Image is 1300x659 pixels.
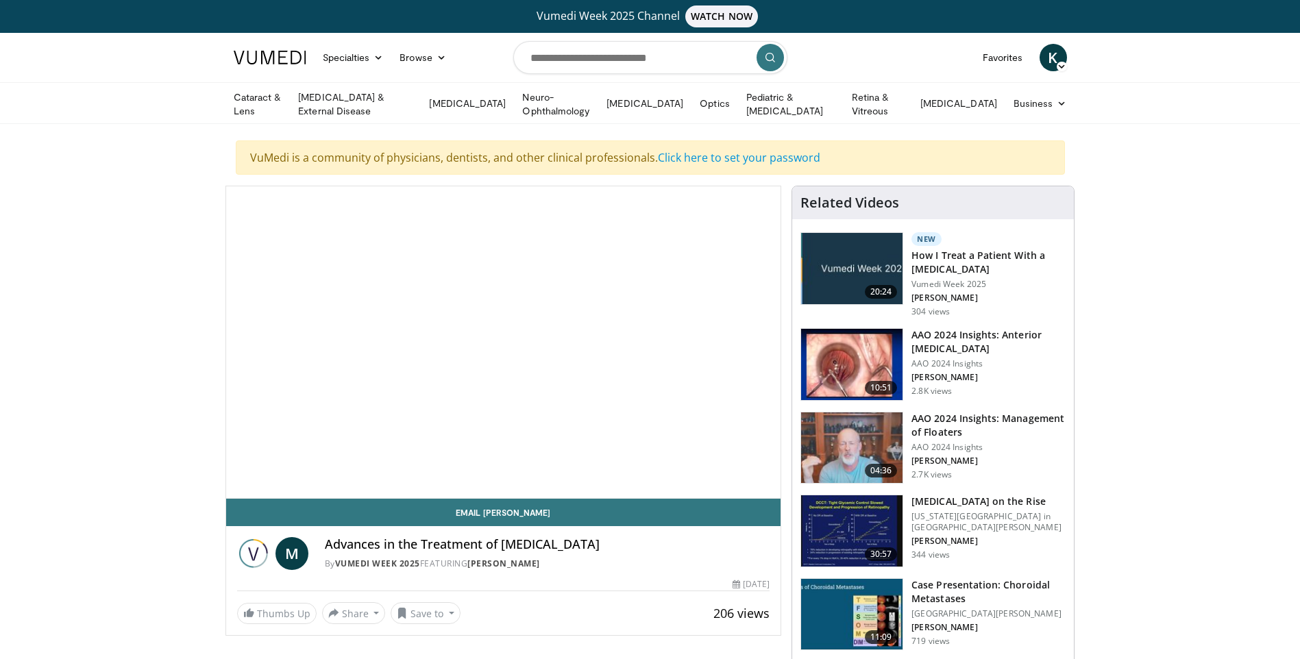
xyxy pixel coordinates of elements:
img: Vumedi Week 2025 [237,537,270,570]
h3: AAO 2024 Insights: Anterior [MEDICAL_DATA] [911,328,1066,356]
span: 11:09 [865,630,898,644]
p: [PERSON_NAME] [911,293,1066,303]
a: Retina & Vitreous [844,90,912,118]
a: Optics [691,90,737,117]
button: Share [322,602,386,624]
div: By FEATURING [325,558,770,570]
span: 206 views [713,605,770,621]
span: 20:24 [865,285,898,299]
a: 04:36 AAO 2024 Insights: Management of Floaters AAO 2024 Insights [PERSON_NAME] 2.7K views [800,412,1066,484]
a: 11:09 Case Presentation: Choroidal Metastases [GEOGRAPHIC_DATA][PERSON_NAME] [PERSON_NAME] 719 views [800,578,1066,651]
img: fd942f01-32bb-45af-b226-b96b538a46e6.150x105_q85_crop-smart_upscale.jpg [801,329,903,400]
span: WATCH NOW [685,5,758,27]
a: Cataract & Lens [225,90,291,118]
a: 20:24 New How I Treat a Patient With a [MEDICAL_DATA] Vumedi Week 2025 [PERSON_NAME] 304 views [800,232,1066,317]
span: 04:36 [865,464,898,477]
h4: Advances in the Treatment of [MEDICAL_DATA] [325,537,770,552]
p: [US_STATE][GEOGRAPHIC_DATA] in [GEOGRAPHIC_DATA][PERSON_NAME] [911,511,1066,533]
p: [PERSON_NAME] [911,372,1066,383]
a: [MEDICAL_DATA] [912,90,1005,117]
p: 344 views [911,549,950,560]
p: 719 views [911,636,950,647]
span: 30:57 [865,547,898,561]
p: 2.8K views [911,386,952,397]
video-js: Video Player [226,186,781,499]
a: 10:51 AAO 2024 Insights: Anterior [MEDICAL_DATA] AAO 2024 Insights [PERSON_NAME] 2.8K views [800,328,1066,401]
a: Favorites [974,44,1031,71]
input: Search topics, interventions [513,41,787,74]
a: [MEDICAL_DATA] [421,90,514,117]
img: 9cedd946-ce28-4f52-ae10-6f6d7f6f31c7.150x105_q85_crop-smart_upscale.jpg [801,579,903,650]
div: VuMedi is a community of physicians, dentists, and other clinical professionals. [236,140,1065,175]
h3: [MEDICAL_DATA] on the Rise [911,495,1066,508]
a: [MEDICAL_DATA] & External Disease [290,90,421,118]
p: New [911,232,942,246]
button: Save to [391,602,461,624]
a: Neuro-Ophthalmology [514,90,598,118]
h3: Case Presentation: Choroidal Metastases [911,578,1066,606]
p: [GEOGRAPHIC_DATA][PERSON_NAME] [911,608,1066,619]
p: [PERSON_NAME] [911,622,1066,633]
div: [DATE] [733,578,770,590]
p: 2.7K views [911,469,952,480]
a: Thumbs Up [237,603,317,624]
h3: AAO 2024 Insights: Management of Floaters [911,412,1066,439]
p: [PERSON_NAME] [911,456,1066,467]
a: [PERSON_NAME] [467,558,540,569]
a: Business [1005,90,1075,117]
a: Vumedi Week 2025 [335,558,420,569]
a: Browse [391,44,454,71]
a: Email [PERSON_NAME] [226,499,781,526]
h4: Related Videos [800,195,899,211]
p: [PERSON_NAME] [911,536,1066,547]
span: 10:51 [865,381,898,395]
a: Pediatric & [MEDICAL_DATA] [738,90,844,118]
a: M [275,537,308,570]
a: [MEDICAL_DATA] [598,90,691,117]
a: Specialties [315,44,392,71]
h3: How I Treat a Patient With a [MEDICAL_DATA] [911,249,1066,276]
a: K [1040,44,1067,71]
a: Click here to set your password [658,150,820,165]
a: 30:57 [MEDICAL_DATA] on the Rise [US_STATE][GEOGRAPHIC_DATA] in [GEOGRAPHIC_DATA][PERSON_NAME] [P... [800,495,1066,567]
p: 304 views [911,306,950,317]
img: 8e655e61-78ac-4b3e-a4e7-f43113671c25.150x105_q85_crop-smart_upscale.jpg [801,412,903,484]
p: AAO 2024 Insights [911,442,1066,453]
img: 4ce8c11a-29c2-4c44-a801-4e6d49003971.150x105_q85_crop-smart_upscale.jpg [801,495,903,567]
img: 02d29458-18ce-4e7f-be78-7423ab9bdffd.jpg.150x105_q85_crop-smart_upscale.jpg [801,233,903,304]
a: Vumedi Week 2025 ChannelWATCH NOW [236,5,1065,27]
p: Vumedi Week 2025 [911,279,1066,290]
img: VuMedi Logo [234,51,306,64]
p: AAO 2024 Insights [911,358,1066,369]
